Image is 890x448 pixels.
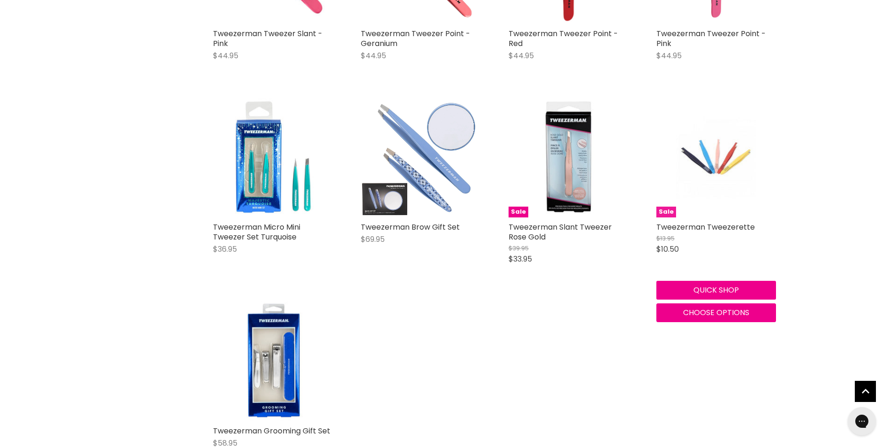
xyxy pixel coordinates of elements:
img: Tweezerman Brow Gift Set [361,98,480,217]
a: Tweezerman Tweezer Point - Pink [656,28,766,49]
a: Tweezerman Slant Tweezer Rose Gold [509,222,612,242]
a: Tweezerman TweezeretteSale [656,98,776,217]
a: Tweezerman Tweezer Point - Red [509,28,618,49]
img: Tweezerman Grooming Gift Set [213,301,333,421]
a: Tweezerman Tweezerette [656,222,755,232]
img: Tweezerman Tweezerette [676,98,756,217]
span: Choose options [683,307,749,318]
a: Tweezerman Brow Gift Set [361,222,460,232]
span: $44.95 [656,50,682,61]
span: $69.95 [361,234,385,245]
span: $33.95 [509,254,532,264]
a: Tweezerman Grooming Gift Set [213,425,330,436]
img: Tweezerman Slant Tweezer Rose Gold [509,98,628,217]
span: $13.95 [656,234,675,243]
span: $39.95 [509,244,529,253]
span: $36.95 [213,244,237,255]
span: $10.50 [656,244,679,255]
a: Tweezerman Tweezer Slant - Pink [213,28,322,49]
a: Tweezerman Micro Mini Tweezer Set Turquoise [213,222,300,242]
a: Tweezerman Slant Tweezer Rose GoldSale [509,98,628,217]
span: $44.95 [361,50,386,61]
span: $44.95 [213,50,238,61]
a: Tweezerman Tweezer Point - Geranium [361,28,470,49]
iframe: Gorgias live chat messenger [843,404,881,439]
button: Choose options [656,303,776,322]
img: Tweezerman Micro Mini Tweezer Set Turquoise [213,98,333,217]
span: Sale [509,207,528,217]
button: Quick shop [656,281,776,300]
span: Sale [656,207,676,217]
span: $44.95 [509,50,534,61]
